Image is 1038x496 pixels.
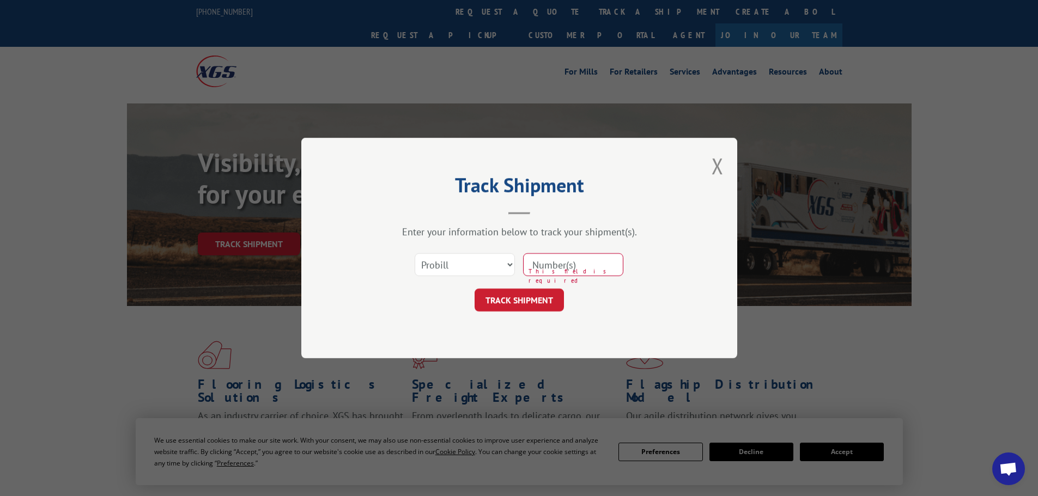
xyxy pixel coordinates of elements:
[356,225,683,238] div: Enter your information below to track your shipment(s).
[992,452,1025,485] div: Open chat
[356,177,683,198] h2: Track Shipment
[529,267,623,285] span: This field is required
[712,151,724,180] button: Close modal
[523,253,623,276] input: Number(s)
[475,289,564,311] button: TRACK SHIPMENT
